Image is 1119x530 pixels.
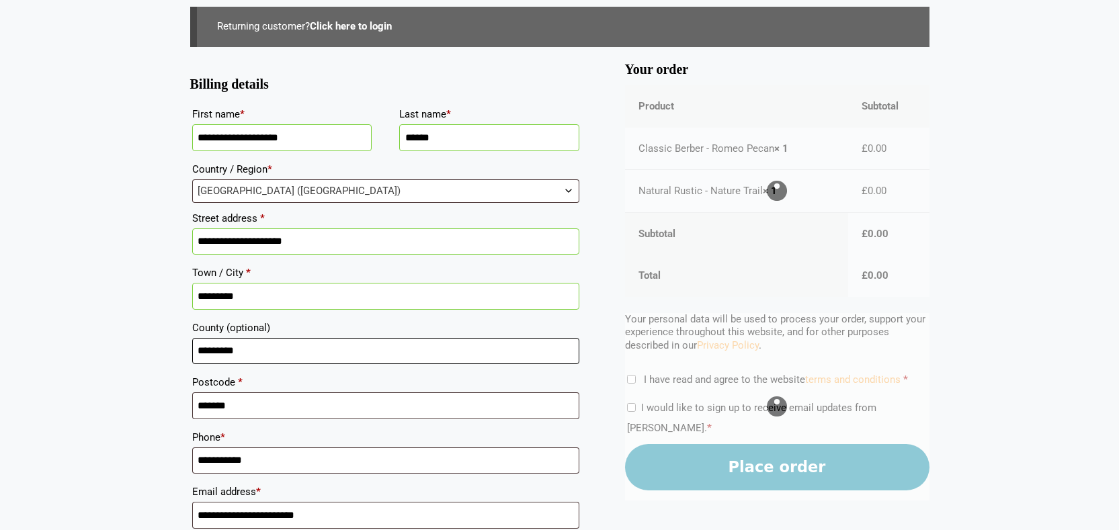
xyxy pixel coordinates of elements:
h3: Your order [625,67,929,73]
label: Postcode [192,372,579,392]
label: First name [192,104,372,124]
h3: Billing details [190,82,581,87]
label: Country / Region [192,159,579,179]
label: Phone [192,427,579,447]
a: Click here to login [310,20,392,32]
label: Street address [192,208,579,228]
span: (optional) [226,322,270,334]
label: Email address [192,482,579,502]
label: Town / City [192,263,579,283]
div: Returning customer? [190,7,929,47]
label: County [192,318,579,338]
span: United Kingdom (UK) [193,180,579,202]
label: Last name [399,104,579,124]
span: Country / Region [192,179,579,203]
